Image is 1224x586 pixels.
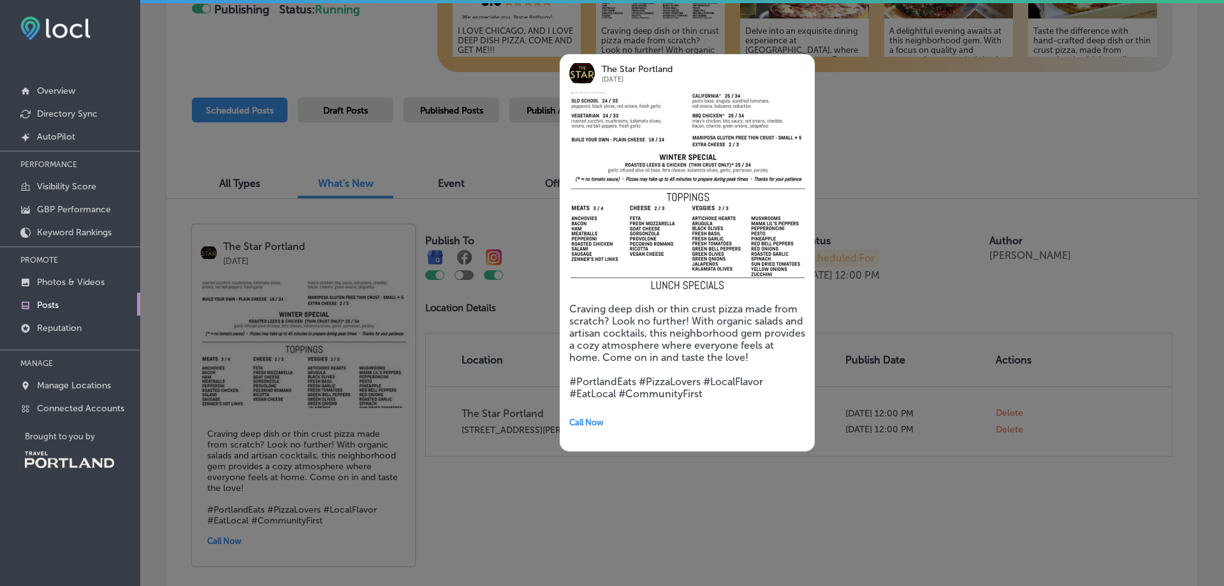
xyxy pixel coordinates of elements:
[37,300,59,311] p: Posts
[560,92,815,290] img: 1740694619331f20f4-4d01-4f43-b662-38fe3cf2a345_IMG_9241.jpg
[569,418,604,427] span: Call Now
[602,75,779,85] p: [DATE]
[37,277,105,288] p: Photos & Videos
[25,432,140,441] p: Brought to you by
[25,451,114,468] img: Travel Portland
[569,303,805,400] h5: Craving deep dish or thin crust pizza made from scratch? Look no further! With organic salads and...
[37,227,112,238] p: Keyword Rankings
[37,181,96,192] p: Visibility Score
[37,380,111,391] p: Manage Locations
[37,85,75,96] p: Overview
[37,108,98,119] p: Directory Sync
[37,204,111,215] p: GBP Performance
[37,323,82,333] p: Reputation
[37,403,124,414] p: Connected Accounts
[20,17,91,40] img: fda3e92497d09a02dc62c9cd864e3231.png
[602,64,779,75] p: The Star Portland
[569,61,595,86] img: logo
[37,131,75,142] p: AutoPilot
